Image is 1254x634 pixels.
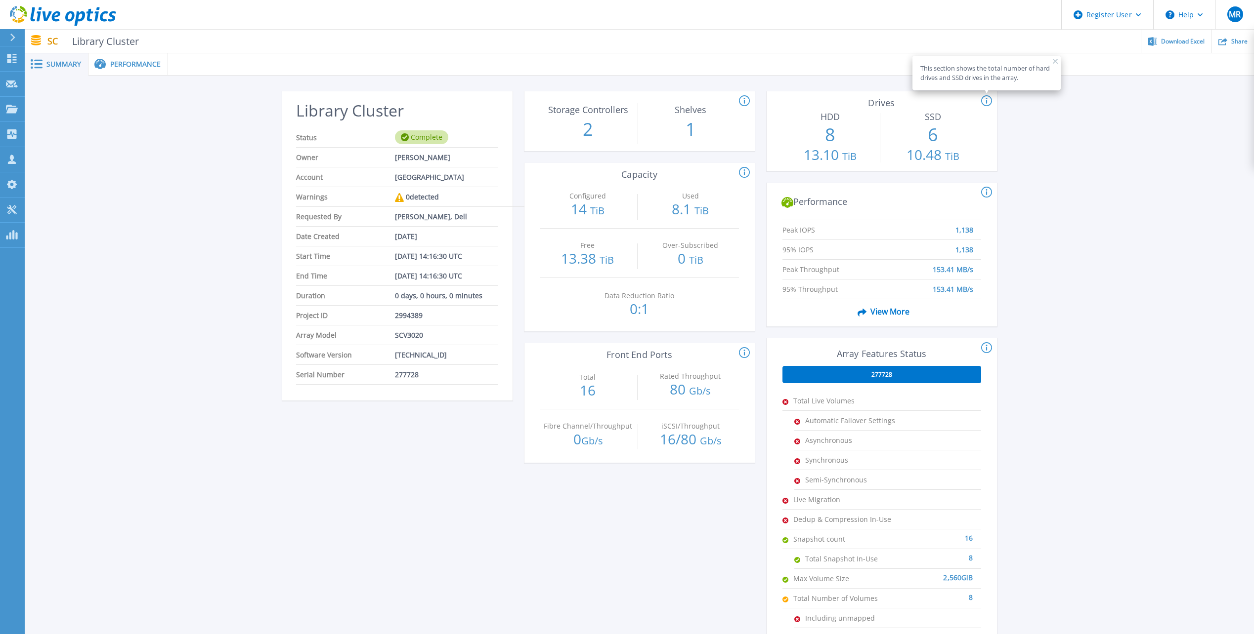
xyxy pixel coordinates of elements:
[395,187,439,207] div: 0 detected
[689,384,711,397] span: Gb/s
[395,286,482,305] span: 0 days, 0 hours, 0 minutes
[543,423,633,430] p: Fibre Channel/Throughput
[395,148,450,167] span: [PERSON_NAME]
[590,204,605,217] span: TiB
[643,432,738,448] p: 16 / 80
[296,148,395,167] span: Owner
[643,117,738,142] p: 1
[933,260,973,269] span: 153.41 MB/s
[600,253,614,267] span: TiB
[395,207,467,226] span: [PERSON_NAME], Dell
[793,529,892,549] span: Snapshot count
[782,122,878,148] p: 8
[782,349,981,359] h3: Array Features Status
[542,193,633,199] p: Configured
[805,450,904,470] span: Synchronous
[395,365,419,384] span: 277728
[805,608,904,628] span: Including unmapped volumes
[689,253,703,267] span: TiB
[892,589,973,598] div: 8
[395,167,464,187] span: [GEOGRAPHIC_DATA]
[805,549,904,568] span: Total Snapshot In-Use
[885,122,981,148] p: 6
[782,279,883,289] span: 95% Throughput
[296,227,395,246] span: Date Created
[296,306,395,325] span: Project ID
[581,434,603,447] span: Gb/s
[643,251,738,267] p: 0
[296,167,395,187] span: Account
[395,246,462,266] span: [DATE] 14:16:30 UTC
[871,371,892,379] span: 277728
[296,207,395,226] span: Requested By
[892,569,973,579] div: 2,560 GiB
[540,383,636,397] p: 16
[782,260,883,269] span: Peak Throughput
[782,240,883,249] span: 95% IOPS
[395,130,448,144] div: Complete
[296,128,395,147] span: Status
[540,251,636,267] p: 13.38
[540,117,636,142] p: 2
[805,431,904,450] span: Asynchronous
[540,432,636,448] p: 0
[645,373,735,380] p: Rated Throughput
[955,240,973,249] span: 1,138
[1229,10,1241,18] span: MR
[793,569,892,588] span: Max Volume Size
[805,411,904,430] span: Automatic Failover Settings
[933,279,973,289] span: 153.41 MB/s
[395,306,423,325] span: 2994389
[540,202,636,218] p: 14
[542,374,633,381] p: Total
[296,286,395,305] span: Duration
[543,105,633,114] p: Storage Controllers
[395,345,447,364] span: [TECHNICAL_ID]
[854,302,909,321] span: View More
[793,490,892,509] span: Live Migration
[793,510,892,529] span: Dedup & Compression In-Use
[1161,39,1205,44] span: Download Excel
[782,220,883,230] span: Peak IOPS
[782,112,878,122] h3: HDD
[296,187,395,206] span: Warnings
[920,64,1053,82] div: This section shows the total number of hard drives and SSD drives in the array.
[395,266,462,285] span: [DATE] 14:16:30 UTC
[955,220,973,230] span: 1,138
[904,549,973,559] div: 8
[700,434,722,447] span: Gb/s
[646,423,736,430] p: iSCSI/Throughput
[645,242,735,249] p: Over-Subscribed
[885,112,981,122] h3: SSD
[296,345,395,364] span: Software Version
[46,61,81,68] span: Summary
[892,529,973,539] div: 16
[395,227,417,246] span: [DATE]
[296,102,498,120] h2: Library Cluster
[296,246,395,266] span: Start Time
[945,150,959,163] span: TiB
[296,325,395,345] span: Array Model
[842,150,857,163] span: TiB
[47,36,139,47] p: SC
[395,325,423,345] span: SCV3020
[592,302,687,316] p: 0:1
[66,36,139,47] span: Library Cluster
[805,470,904,489] span: Semi-Synchronous
[296,266,395,285] span: End Time
[594,292,685,299] p: Data Reduction Ratio
[793,589,892,608] span: Total Number of Volumes
[782,148,878,163] p: 13.10
[793,391,892,410] span: Total Live Volumes
[296,365,395,384] span: Serial Number
[110,61,161,68] span: Performance
[646,105,736,114] p: Shelves
[781,197,982,208] h2: Performance
[643,202,738,218] p: 8.1
[694,204,709,217] span: TiB
[643,382,738,398] p: 80
[1231,39,1248,44] span: Share
[645,193,735,199] p: Used
[885,148,981,163] p: 10.48
[542,242,633,249] p: Free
